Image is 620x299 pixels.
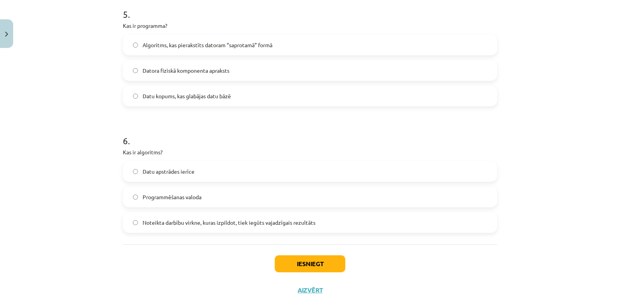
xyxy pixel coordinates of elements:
span: Noteikta darbību virkne, kuras izpildot, tiek iegūts vajadzīgais rezultāts [143,219,315,227]
p: Kas ir algoritms? [123,148,497,156]
span: Datora fiziskā komponenta apraksts [143,67,229,75]
input: Datora fiziskā komponenta apraksts [133,68,138,73]
span: Programmēšanas valoda [143,193,201,201]
input: Datu kopums, kas glabājas datu bāzē [133,94,138,99]
span: Algoritms, kas pierakstīts datoram “saprotamā” formā [143,41,272,49]
input: Datu apstrādes ierīce [133,169,138,174]
img: icon-close-lesson-0947bae3869378f0d4975bcd49f059093ad1ed9edebbc8119c70593378902aed.svg [5,32,8,37]
input: Algoritms, kas pierakstīts datoram “saprotamā” formā [133,43,138,48]
button: Aizvērt [295,286,325,294]
h1: 6 . [123,122,497,146]
input: Noteikta darbību virkne, kuras izpildot, tiek iegūts vajadzīgais rezultāts [133,220,138,225]
span: Datu apstrādes ierīce [143,167,195,176]
button: Iesniegt [275,255,345,272]
p: Kas ir programma? [123,22,497,30]
input: Programmēšanas valoda [133,195,138,200]
span: Datu kopums, kas glabājas datu bāzē [143,92,231,100]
